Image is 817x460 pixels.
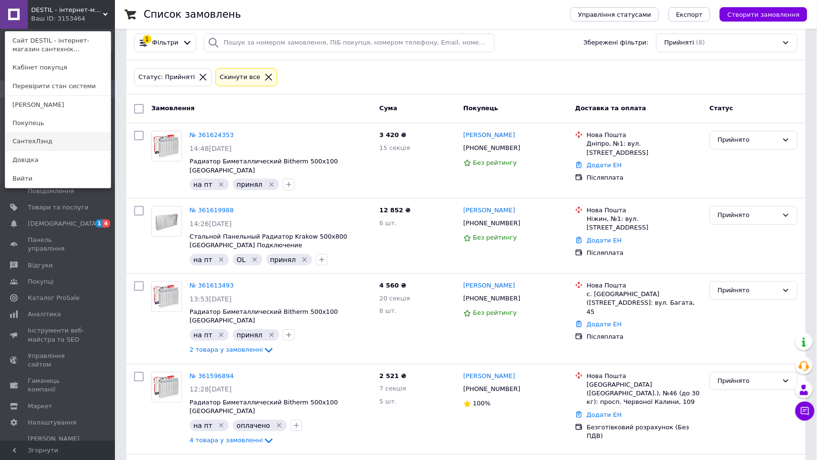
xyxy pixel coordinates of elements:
[28,219,99,228] span: [DEMOGRAPHIC_DATA]
[217,181,225,188] svg: Видалити мітку
[587,131,702,139] div: Нова Пошта
[151,206,182,237] a: Фото товару
[473,309,517,316] span: Без рейтингу
[95,219,103,228] span: 1
[584,38,649,47] span: Збережені фільтри:
[587,139,702,157] div: Дніпро, №1: вул. [STREET_ADDRESS]
[152,282,182,311] img: Фото товару
[587,423,702,440] div: Безготівковий розрахунок (Без ПДВ)
[190,145,232,152] span: 14:48[DATE]
[5,170,111,188] a: Вийти
[136,72,197,82] div: Статус: Прийняті
[151,281,182,312] a: Фото товару
[379,282,406,289] span: 4 560 ₴
[464,206,515,215] a: [PERSON_NAME]
[578,11,651,18] span: Управління статусами
[379,372,406,379] span: 2 521 ₴
[237,422,270,429] span: оплачено
[587,290,702,316] div: с. [GEOGRAPHIC_DATA] ([STREET_ADDRESS]: вул. Багата, 45
[587,333,702,341] div: Післяплата
[28,402,52,411] span: Маркет
[587,372,702,380] div: Нова Пошта
[28,187,74,195] span: Повідомлення
[710,11,807,18] a: Створити замовлення
[587,321,622,328] a: Додати ЕН
[301,256,308,264] svg: Видалити мітку
[587,173,702,182] div: Післяплата
[152,372,182,402] img: Фото товару
[379,131,406,138] span: 3 420 ₴
[144,9,241,20] h1: Список замовлень
[190,233,347,249] a: Стальной Панельный Радиатор Krakow 500x800 [GEOGRAPHIC_DATA] Подключение
[696,39,705,46] span: (8)
[190,372,234,379] a: № 361596894
[587,215,702,232] div: Ніжин, №1: вул. [STREET_ADDRESS]
[237,331,262,339] span: принял
[587,281,702,290] div: Нова Пошта
[31,14,71,23] div: Ваш ID: 3153464
[190,399,338,415] a: Радиатор Биметаллический Bitherm 500x100 [GEOGRAPHIC_DATA]
[28,418,77,427] span: Налаштування
[270,256,296,264] span: принял
[473,159,517,166] span: Без рейтингу
[718,376,778,386] div: Прийнято
[5,132,111,150] a: СантехЛэнд
[190,207,234,214] a: № 361619988
[190,437,274,444] a: 4 товара у замовленні
[268,331,275,339] svg: Видалити мітку
[718,286,778,296] div: Прийнято
[664,38,694,47] span: Прийняті
[217,256,225,264] svg: Видалити мітку
[152,131,182,161] img: Фото товару
[102,219,110,228] span: 4
[464,104,499,112] span: Покупець
[720,7,807,22] button: Створити замовлення
[473,234,517,241] span: Без рейтингу
[237,256,246,264] span: OL
[28,326,89,344] span: Інструменти веб-майстра та SEO
[193,422,213,429] span: на пт
[5,151,111,169] a: Довідка
[190,282,234,289] a: № 361613493
[379,307,397,314] span: 8 шт.
[28,294,79,302] span: Каталог ProSale
[217,422,225,429] svg: Видалити мітку
[152,209,182,233] img: Фото товару
[5,96,111,114] a: [PERSON_NAME]
[669,7,711,22] button: Експорт
[464,295,521,302] span: [PHONE_NUMBER]
[710,104,734,112] span: Статус
[5,58,111,77] a: Кабінет покупця
[190,346,263,354] span: 2 товара у замовленні
[251,256,259,264] svg: Видалити мітку
[28,261,53,270] span: Відгуки
[587,249,702,257] div: Післяплата
[464,385,521,392] span: [PHONE_NUMBER]
[190,308,338,324] a: Радиатор Биметаллический Bitherm 500x100 [GEOGRAPHIC_DATA]
[28,352,89,369] span: Управління сайтом
[379,219,397,227] span: 6 шт.
[5,114,111,132] a: Покупець
[473,400,491,407] span: 100%
[28,310,61,319] span: Аналітика
[190,437,263,444] span: 4 товара у замовленні
[795,402,815,421] button: Чат з покупцем
[237,181,262,188] span: принял
[464,281,515,290] a: [PERSON_NAME]
[587,161,622,169] a: Додати ЕН
[379,144,410,151] span: 15 секція
[190,158,338,174] a: Радиатор Биметаллический Bitherm 500x100 [GEOGRAPHIC_DATA]
[204,34,495,52] input: Пошук за номером замовлення, ПІБ покупця, номером телефону, Email, номером накладної
[217,331,225,339] svg: Видалити мітку
[676,11,703,18] span: Експорт
[379,207,410,214] span: 12 852 ₴
[587,411,622,418] a: Додати ЕН
[28,277,54,286] span: Покупці
[379,295,410,302] span: 20 секція
[727,11,800,18] span: Створити замовлення
[379,398,397,405] span: 5 шт.
[190,295,232,303] span: 13:53[DATE]
[570,7,659,22] button: Управління статусами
